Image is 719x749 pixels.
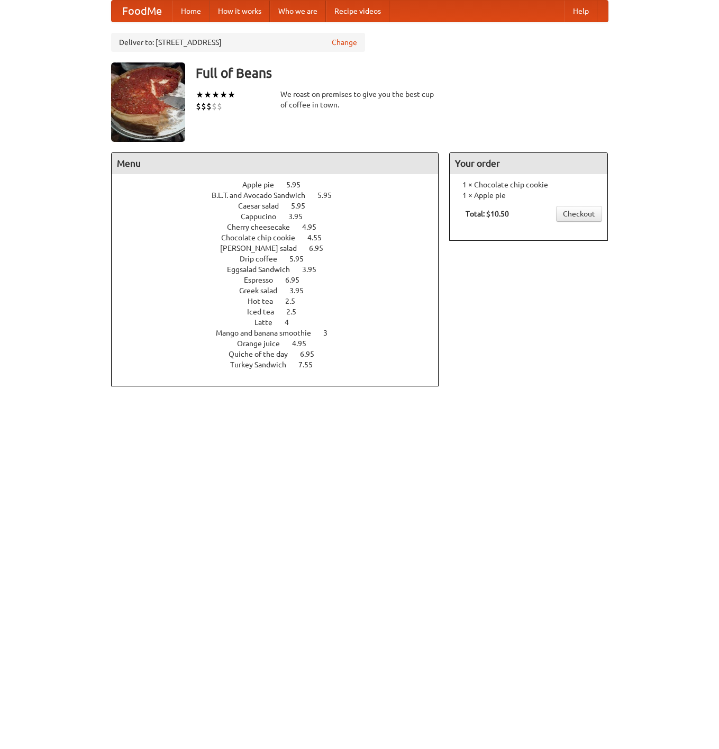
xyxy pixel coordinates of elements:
[289,255,314,263] span: 5.95
[212,101,217,112] li: $
[206,101,212,112] li: $
[247,308,285,316] span: Iced tea
[172,1,210,22] a: Home
[196,89,204,101] li: ★
[238,202,289,210] span: Caesar salad
[455,190,602,201] li: 1 × Apple pie
[221,233,306,242] span: Chocolate chip cookie
[309,244,334,252] span: 6.95
[227,223,336,231] a: Cherry cheesecake 4.95
[227,223,301,231] span: Cherry cheesecake
[323,329,338,337] span: 3
[565,1,597,22] a: Help
[244,276,284,284] span: Espresso
[241,212,287,221] span: Cappucino
[247,308,316,316] a: Iced tea 2.5
[289,286,314,295] span: 3.95
[286,181,311,189] span: 5.95
[270,1,326,22] a: Who we are
[291,202,316,210] span: 5.95
[240,255,288,263] span: Drip coffee
[244,276,319,284] a: Espresso 6.95
[450,153,607,174] h4: Your order
[237,339,326,348] a: Orange juice 4.95
[237,339,290,348] span: Orange juice
[286,308,307,316] span: 2.5
[239,286,323,295] a: Greek salad 3.95
[302,265,327,274] span: 3.95
[212,191,351,200] a: B.L.T. and Avocado Sandwich 5.95
[242,181,285,189] span: Apple pie
[229,350,298,358] span: Quiche of the day
[216,329,347,337] a: Mango and banana smoothie 3
[230,360,332,369] a: Turkey Sandwich 7.55
[280,89,439,110] div: We roast on premises to give you the best cup of coffee in town.
[302,223,327,231] span: 4.95
[556,206,602,222] a: Checkout
[332,37,357,48] a: Change
[227,265,301,274] span: Eggsalad Sandwich
[227,89,235,101] li: ★
[317,191,342,200] span: 5.95
[285,276,310,284] span: 6.95
[307,233,332,242] span: 4.55
[204,89,212,101] li: ★
[220,244,307,252] span: [PERSON_NAME] salad
[221,233,341,242] a: Chocolate chip cookie 4.55
[111,33,365,52] div: Deliver to: [STREET_ADDRESS]
[285,297,306,305] span: 2.5
[230,360,297,369] span: Turkey Sandwich
[466,210,509,218] b: Total: $10.50
[238,202,325,210] a: Caesar salad 5.95
[285,318,299,327] span: 4
[254,318,283,327] span: Latte
[212,191,316,200] span: B.L.T. and Avocado Sandwich
[239,286,288,295] span: Greek salad
[288,212,313,221] span: 3.95
[229,350,334,358] a: Quiche of the day 6.95
[212,89,220,101] li: ★
[326,1,389,22] a: Recipe videos
[254,318,308,327] a: Latte 4
[196,62,608,84] h3: Full of Beans
[240,255,323,263] a: Drip coffee 5.95
[217,101,222,112] li: $
[220,244,343,252] a: [PERSON_NAME] salad 6.95
[227,265,336,274] a: Eggsalad Sandwich 3.95
[292,339,317,348] span: 4.95
[248,297,315,305] a: Hot tea 2.5
[112,1,172,22] a: FoodMe
[242,181,320,189] a: Apple pie 5.95
[300,350,325,358] span: 6.95
[220,89,227,101] li: ★
[455,179,602,190] li: 1 × Chocolate chip cookie
[216,329,322,337] span: Mango and banana smoothie
[298,360,323,369] span: 7.55
[241,212,322,221] a: Cappucino 3.95
[248,297,284,305] span: Hot tea
[210,1,270,22] a: How it works
[196,101,201,112] li: $
[112,153,439,174] h4: Menu
[201,101,206,112] li: $
[111,62,185,142] img: angular.jpg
